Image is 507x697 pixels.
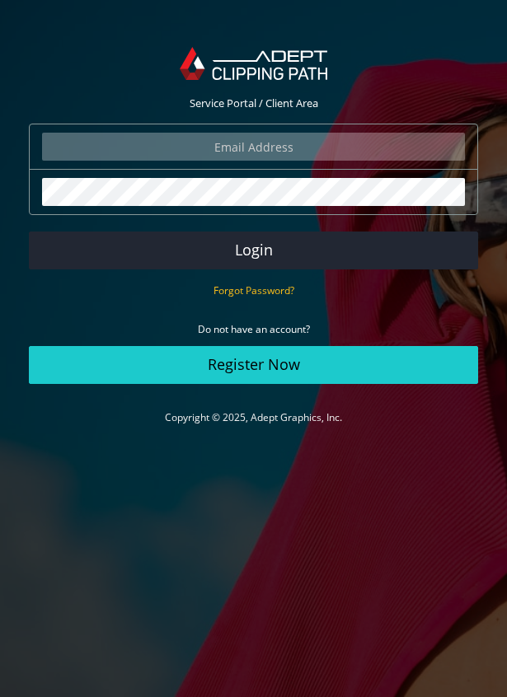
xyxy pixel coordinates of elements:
button: Login [29,232,478,269]
span: Service Portal / Client Area [190,96,318,110]
small: Do not have an account? [198,322,310,336]
input: Email Address [42,133,465,161]
img: Adept Graphics [180,47,327,80]
a: Forgot Password? [214,283,294,297]
a: Copyright © 2025, Adept Graphics, Inc. [165,410,342,424]
small: Forgot Password? [214,283,294,297]
a: Register Now [29,346,478,384]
